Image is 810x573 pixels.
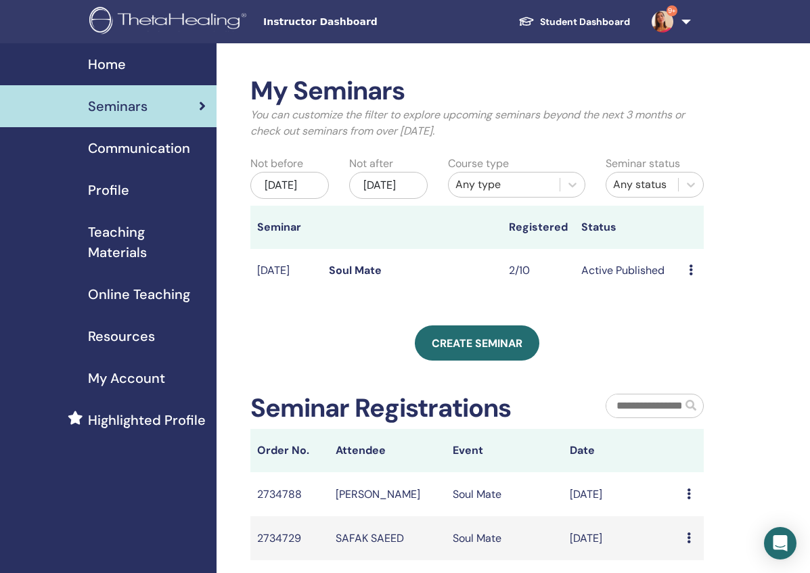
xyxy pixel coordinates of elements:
[415,325,539,361] a: Create seminar
[518,16,535,27] img: graduation-cap-white.svg
[250,249,322,293] td: [DATE]
[88,138,190,158] span: Communication
[329,472,446,516] td: [PERSON_NAME]
[432,336,522,350] span: Create seminar
[88,96,148,116] span: Seminars
[606,156,680,172] label: Seminar status
[502,206,574,249] th: Registered
[455,177,553,193] div: Any type
[652,11,673,32] img: default.jpg
[250,156,303,172] label: Not before
[613,177,671,193] div: Any status
[88,368,165,388] span: My Account
[575,249,683,293] td: Active Published
[349,172,428,199] div: [DATE]
[250,429,329,472] th: Order No.
[563,472,680,516] td: [DATE]
[667,5,677,16] span: 9+
[250,516,329,560] td: 2734729
[88,326,155,346] span: Resources
[575,206,683,249] th: Status
[349,156,393,172] label: Not after
[263,15,466,29] span: Instructor Dashboard
[329,516,446,560] td: SAFAK SAEED
[250,206,322,249] th: Seminar
[250,472,329,516] td: 2734788
[502,249,574,293] td: 2/10
[448,156,509,172] label: Course type
[446,429,563,472] th: Event
[446,472,563,516] td: Soul Mate
[764,527,796,559] div: Open Intercom Messenger
[446,516,563,560] td: Soul Mate
[88,410,206,430] span: Highlighted Profile
[329,263,382,277] a: Soul Mate
[508,9,641,35] a: Student Dashboard
[250,76,704,107] h2: My Seminars
[88,222,206,262] span: Teaching Materials
[250,107,704,139] p: You can customize the filter to explore upcoming seminars beyond the next 3 months or check out s...
[563,429,680,472] th: Date
[88,180,129,200] span: Profile
[88,54,126,74] span: Home
[250,172,329,199] div: [DATE]
[88,284,190,304] span: Online Teaching
[563,516,680,560] td: [DATE]
[329,429,446,472] th: Attendee
[89,7,251,37] img: logo.png
[250,393,511,424] h2: Seminar Registrations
